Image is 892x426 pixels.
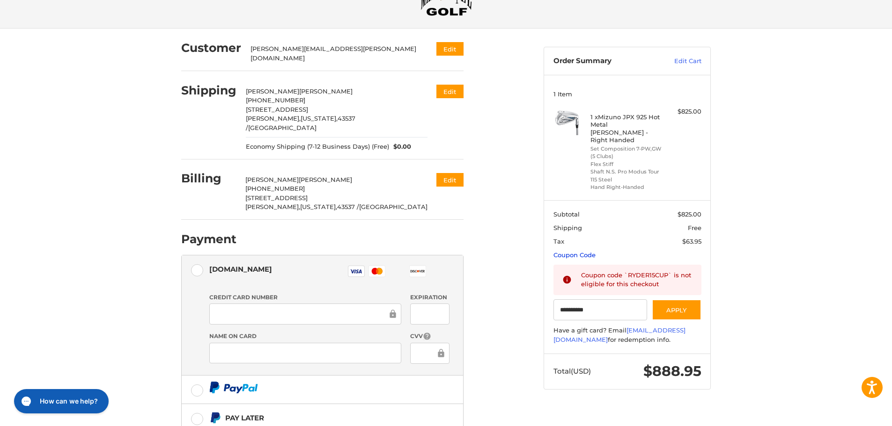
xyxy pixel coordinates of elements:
span: $825.00 [678,210,701,218]
li: Flex Stiff [590,160,662,168]
button: Edit [436,42,464,56]
input: Gift Certificate or Coupon Code [553,299,648,320]
button: Edit [436,173,464,187]
span: [STREET_ADDRESS] [245,194,308,202]
span: Shipping [553,224,582,231]
span: [PERSON_NAME] [299,176,352,183]
span: [GEOGRAPHIC_DATA] [248,124,317,131]
span: 43537 / [246,115,355,131]
span: $0.00 [389,142,412,152]
div: [PERSON_NAME][EMAIL_ADDRESS][PERSON_NAME][DOMAIN_NAME] [251,44,419,63]
div: Coupon code `RYDER15CUP` is not eligible for this checkout [581,271,693,289]
label: Name on Card [209,332,401,340]
div: Pay Later [225,410,405,426]
span: $63.95 [682,238,701,245]
img: Pay Later icon [209,412,221,424]
span: Subtotal [553,210,580,218]
h2: Billing [181,171,236,186]
span: [PERSON_NAME], [246,115,301,122]
div: $825.00 [664,107,701,116]
h3: Order Summary [553,57,654,66]
span: 43537 / [337,203,359,210]
span: Tax [553,238,564,245]
span: [US_STATE], [300,203,337,210]
span: [PERSON_NAME], [245,203,300,210]
a: Edit Cart [654,57,701,66]
h4: 1 x Mizuno JPX 925 Hot Metal [PERSON_NAME] - Right Handed [590,113,662,144]
label: Expiration [410,293,449,302]
span: [PHONE_NUMBER] [246,96,305,104]
span: [US_STATE], [301,115,338,122]
button: Apply [652,299,701,320]
a: [EMAIL_ADDRESS][DOMAIN_NAME] [553,326,686,343]
h3: 1 Item [553,90,701,98]
span: [PERSON_NAME] [246,87,299,95]
h2: Shipping [181,83,236,98]
span: Total (USD) [553,367,591,375]
label: Credit Card Number [209,293,401,302]
span: [PHONE_NUMBER] [245,185,305,192]
span: [PERSON_NAME] [245,176,299,183]
div: [DOMAIN_NAME] [209,261,272,277]
span: [PERSON_NAME] [299,87,353,95]
li: Set Composition 7-PW,GW (5 Clubs) [590,145,662,160]
span: [GEOGRAPHIC_DATA] [359,203,428,210]
span: Economy Shipping (7-12 Business Days) (Free) [246,142,389,152]
span: $888.95 [643,362,701,380]
h2: Customer [181,41,241,55]
a: Coupon Code [553,251,596,259]
iframe: Gorgias live chat messenger [9,386,111,417]
div: Have a gift card? Email for redemption info. [553,326,701,344]
img: PayPal icon [209,382,258,393]
label: CVV [410,332,449,341]
button: Edit [436,85,464,98]
h2: Payment [181,232,236,246]
span: Free [688,224,701,231]
li: Hand Right-Handed [590,183,662,191]
span: [STREET_ADDRESS] [246,106,308,113]
li: Shaft N.S. Pro Modus Tour 115 Steel [590,168,662,183]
